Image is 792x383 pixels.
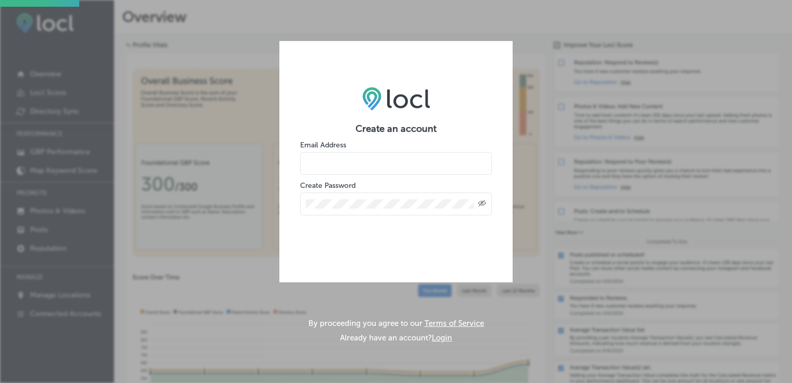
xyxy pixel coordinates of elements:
span: Toggle password visibility [478,199,486,209]
h2: Create an account [300,123,492,134]
label: Email Address [300,141,346,149]
button: Login [432,333,452,343]
a: Terms of Service [425,319,484,328]
p: Already have an account? [340,333,452,343]
label: Create Password [300,181,356,190]
p: By proceeding you agree to our [308,319,484,328]
img: LOCL logo [362,87,430,111]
